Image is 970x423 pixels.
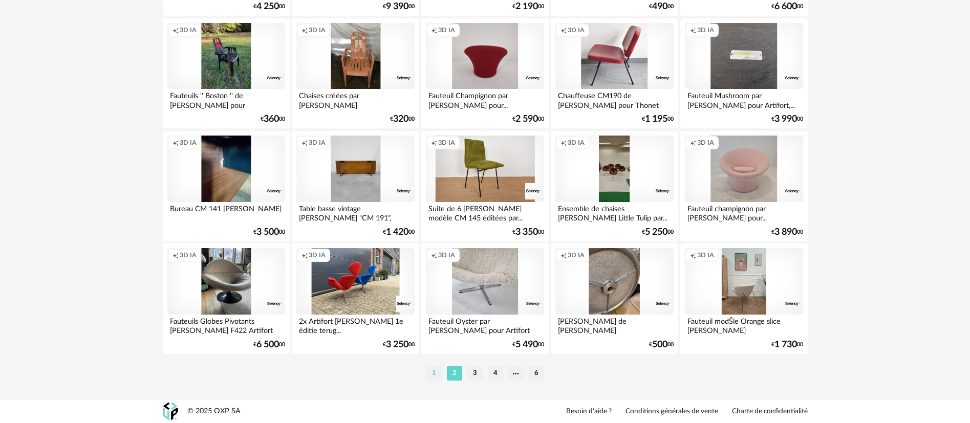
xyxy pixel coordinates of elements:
[309,26,326,34] span: 3D IA
[732,407,808,416] a: Charte de confidentialité
[515,229,538,236] span: 3 350
[386,341,408,348] span: 3 250
[649,3,674,10] div: € 00
[771,116,803,123] div: € 00
[309,139,326,147] span: 3D IA
[296,89,414,109] div: Chaises créées par [PERSON_NAME]
[447,366,462,381] li: 2
[512,229,544,236] div: € 00
[774,116,797,123] span: 3 990
[256,229,279,236] span: 3 500
[301,251,308,259] span: Creation icon
[685,315,803,335] div: Fauteuil modŠle Orange slice [PERSON_NAME]
[512,116,544,123] div: € 00
[390,116,415,123] div: € 00
[568,139,585,147] span: 3D IA
[292,18,419,129] a: Creation icon 3D IA Chaises créées par [PERSON_NAME] €32000
[690,251,696,259] span: Creation icon
[568,251,585,259] span: 3D IA
[264,116,279,123] span: 360
[173,26,179,34] span: Creation icon
[431,26,437,34] span: Creation icon
[296,202,414,222] div: Table basse vintage [PERSON_NAME] “CM 191”, Edition...
[426,89,544,109] div: Fauteuil Champignon par [PERSON_NAME] pour...
[431,139,437,147] span: Creation icon
[771,3,803,10] div: € 00
[180,26,197,34] span: 3D IA
[649,341,674,348] div: € 00
[386,3,408,10] span: 9 390
[421,243,548,354] a: Creation icon 3D IA Fauteuil Oyster par [PERSON_NAME] pour Artifort 1965 €5 49000
[561,139,567,147] span: Creation icon
[697,251,714,259] span: 3D IA
[774,341,797,348] span: 1 730
[386,229,408,236] span: 1 420
[301,139,308,147] span: Creation icon
[438,251,455,259] span: 3D IA
[438,139,455,147] span: 3D IA
[256,341,279,348] span: 6 500
[256,3,279,10] span: 4 250
[253,341,285,348] div: € 00
[551,243,678,354] a: Creation icon 3D IA [PERSON_NAME] de [PERSON_NAME] €50000
[652,3,667,10] span: 490
[180,251,197,259] span: 3D IA
[512,3,544,10] div: € 00
[512,341,544,348] div: € 00
[296,315,414,335] div: 2x Artifort [PERSON_NAME] 1e éditie terug...
[568,26,585,34] span: 3D IA
[163,18,290,129] a: Creation icon 3D IA Fauteuils '' Boston '' de [PERSON_NAME] pour [PERSON_NAME]... €36000
[515,3,538,10] span: 2 190
[771,341,803,348] div: € 00
[690,26,696,34] span: Creation icon
[680,18,807,129] a: Creation icon 3D IA Fauteuil Mushroom par [PERSON_NAME] pour Artifort,... €3 99000
[301,26,308,34] span: Creation icon
[180,139,197,147] span: 3D IA
[253,3,285,10] div: € 00
[561,251,567,259] span: Creation icon
[163,403,178,420] img: OXP
[774,229,797,236] span: 3 890
[426,315,544,335] div: Fauteuil Oyster par [PERSON_NAME] pour Artifort 1965
[515,116,538,123] span: 2 590
[771,229,803,236] div: € 00
[555,315,673,335] div: [PERSON_NAME] de [PERSON_NAME]
[426,202,544,222] div: Suite de 6 [PERSON_NAME] modèle CM 145 éditées par...
[167,315,285,335] div: Fauteuils Globes Pivotants [PERSON_NAME] F422 Artifort
[645,229,667,236] span: 5 250
[383,229,415,236] div: € 00
[309,251,326,259] span: 3D IA
[393,116,408,123] span: 320
[426,366,442,381] li: 1
[173,251,179,259] span: Creation icon
[551,18,678,129] a: Creation icon 3D IA Chauffeuse CM190 de [PERSON_NAME] pour Thonet 1950 €1 19500
[690,139,696,147] span: Creation icon
[561,26,567,34] span: Creation icon
[685,202,803,222] div: Fauteuil champignon par [PERSON_NAME] pour...
[551,131,678,241] a: Creation icon 3D IA Ensemble de chaises [PERSON_NAME] Little Tulip par... €5 25000
[642,116,674,123] div: € 00
[421,18,548,129] a: Creation icon 3D IA Fauteuil Champignon par [PERSON_NAME] pour... €2 59000
[652,341,667,348] span: 500
[555,202,673,222] div: Ensemble de chaises [PERSON_NAME] Little Tulip par...
[261,116,285,123] div: € 00
[438,26,455,34] span: 3D IA
[163,243,290,354] a: Creation icon 3D IA Fauteuils Globes Pivotants [PERSON_NAME] F422 Artifort €6 50000
[685,89,803,109] div: Fauteuil Mushroom par [PERSON_NAME] pour Artifort,...
[488,366,503,381] li: 4
[163,131,290,241] a: Creation icon 3D IA Bureau CM 141 [PERSON_NAME] €3 50000
[555,89,673,109] div: Chauffeuse CM190 de [PERSON_NAME] pour Thonet 1950
[421,131,548,241] a: Creation icon 3D IA Suite de 6 [PERSON_NAME] modèle CM 145 éditées par... €3 35000
[680,131,807,241] a: Creation icon 3D IA Fauteuil champignon par [PERSON_NAME] pour... €3 89000
[626,407,718,416] a: Conditions générales de vente
[697,139,714,147] span: 3D IA
[697,26,714,34] span: 3D IA
[515,341,538,348] span: 5 490
[383,3,415,10] div: € 00
[529,366,544,381] li: 6
[383,341,415,348] div: € 00
[642,229,674,236] div: € 00
[167,89,285,109] div: Fauteuils '' Boston '' de [PERSON_NAME] pour [PERSON_NAME]...
[566,407,612,416] a: Besoin d'aide ?
[173,139,179,147] span: Creation icon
